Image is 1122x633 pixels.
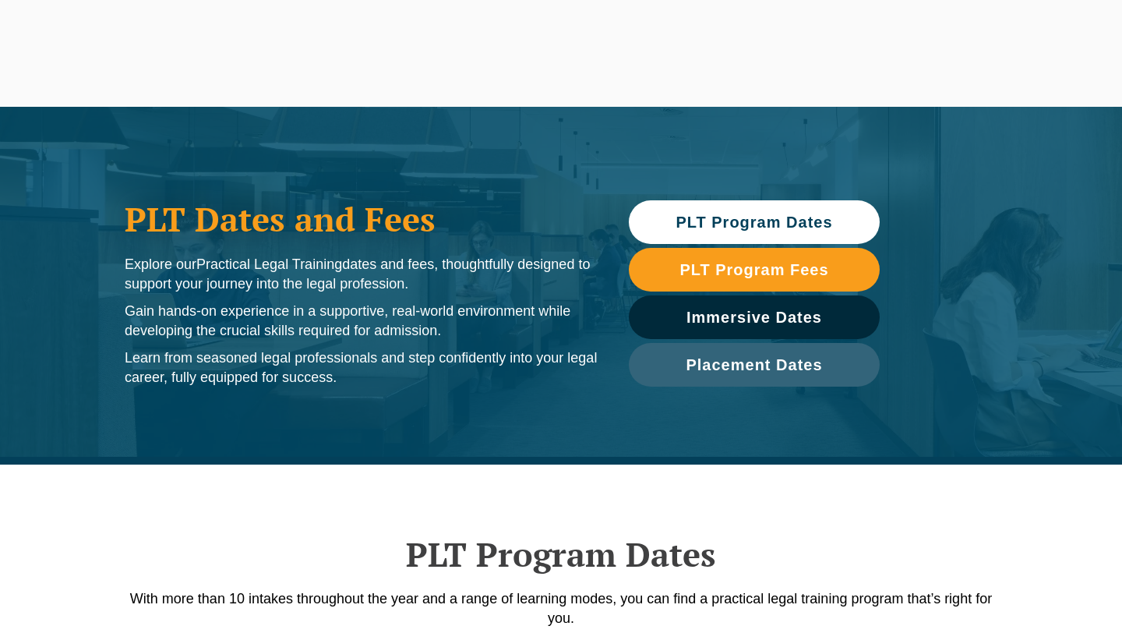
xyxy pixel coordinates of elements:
a: Immersive Dates [629,295,880,339]
span: Immersive Dates [686,309,822,325]
h1: PLT Dates and Fees [125,200,598,239]
p: With more than 10 intakes throughout the year and a range of learning modes, you can find a pract... [117,589,1005,628]
p: Learn from seasoned legal professionals and step confidently into your legal career, fully equipp... [125,348,598,387]
span: PLT Program Dates [676,214,832,230]
p: Explore our dates and fees, thoughtfully designed to support your journey into the legal profession. [125,255,598,294]
a: Placement Dates [629,343,880,387]
span: Placement Dates [686,357,822,373]
p: Gain hands-on experience in a supportive, real-world environment while developing the crucial ski... [125,302,598,341]
h2: PLT Program Dates [117,535,1005,574]
a: PLT Program Dates [629,200,880,244]
span: PLT Program Fees [679,262,828,278]
span: Practical Legal Training [196,256,342,272]
a: PLT Program Fees [629,248,880,292]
